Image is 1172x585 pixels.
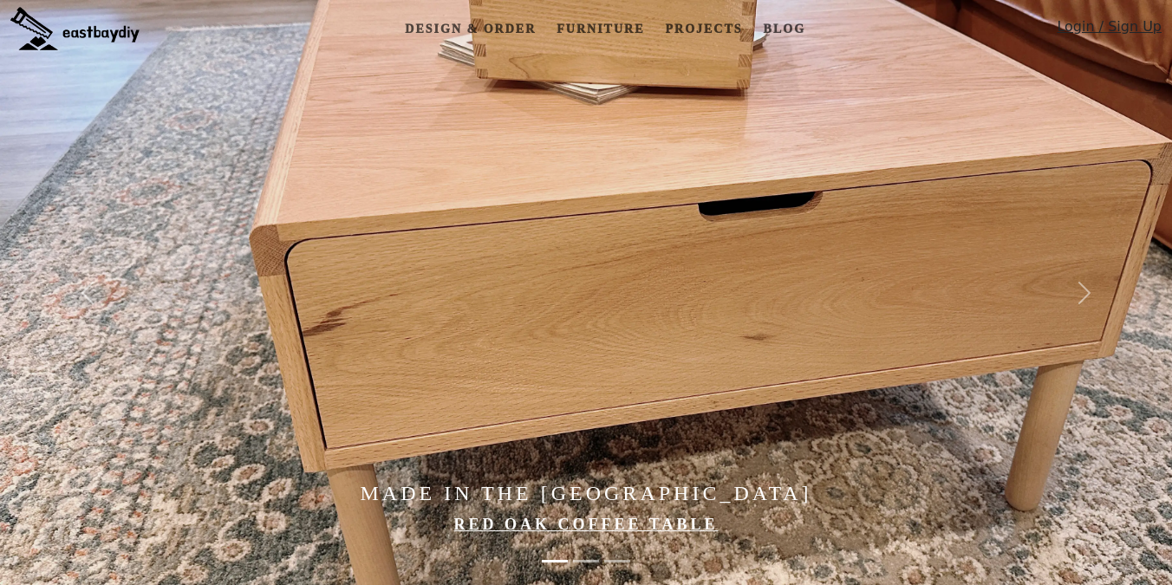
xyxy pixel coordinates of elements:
[550,13,651,45] a: Furniture
[10,7,140,50] img: eastbaydiy
[757,13,812,45] a: Blog
[573,551,599,571] button: Made in the Bay Area
[1057,16,1162,45] a: Login / Sign Up
[398,13,543,45] a: Design & Order
[454,516,719,533] a: Red Oak Coffee Table
[658,13,749,45] a: Projects
[604,551,630,571] button: Elevate Your Home with Handcrafted Japanese-Style Furniture
[542,551,568,571] button: Made in the Bay Area
[176,481,996,506] h4: Made in the [GEOGRAPHIC_DATA]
